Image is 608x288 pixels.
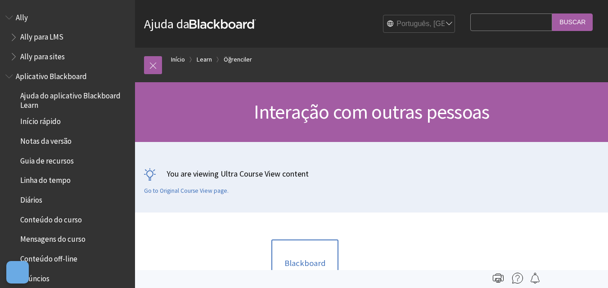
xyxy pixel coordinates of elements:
[20,30,63,42] span: Ally para LMS
[383,15,455,33] select: Site Language Selector
[20,173,71,185] span: Linha do tempo
[5,10,130,64] nav: Book outline for Anthology Ally Help
[512,273,523,284] img: More help
[20,89,129,110] span: Ajuda do aplicativo Blackboard Learn
[254,99,490,124] span: Interação com outras pessoas
[20,49,65,61] span: Ally para sites
[530,273,540,284] img: Follow this page
[189,19,256,29] strong: Blackboard
[20,153,74,165] span: Guia de recursos
[20,133,72,146] span: Notas da versão
[144,168,599,179] p: You are viewing Ultra Course View content
[20,212,82,224] span: Conteúdo do curso
[144,187,229,195] a: Go to Original Course View page.
[16,10,28,22] span: Ally
[224,54,252,65] a: Öğrenciler
[144,16,256,32] a: Ajuda daBlackboard
[20,232,86,244] span: Mensagens do curso
[197,54,212,65] a: Learn
[16,69,87,81] span: Aplicativo Blackboard
[6,261,29,284] button: Abrir preferências
[493,273,504,284] img: Print
[20,271,50,283] span: Anúncios
[20,114,61,126] span: Início rápido
[171,54,185,65] a: Início
[20,251,77,263] span: Conteúdo off-line
[552,13,593,31] input: Buscar
[20,192,42,204] span: Diários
